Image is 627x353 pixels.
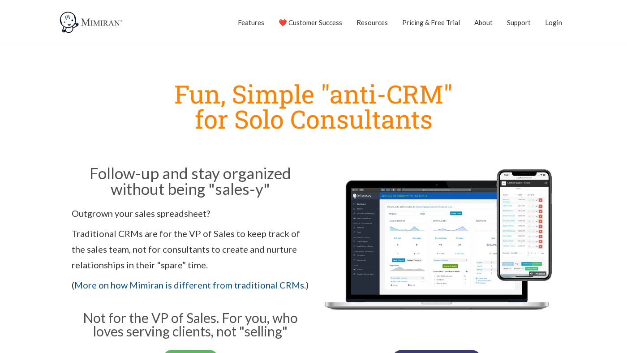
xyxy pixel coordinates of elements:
a: Resources [356,11,388,34]
img: Mimiran CRM [58,11,125,34]
a: ❤️ Customer Success [279,11,342,34]
h3: Not for the VP of Sales. For you, who loves serving clients, not "selling" [72,311,309,338]
p: Outgrown your sales spreadsheet? [72,206,309,221]
span: ( .) [72,280,309,290]
a: Features [238,11,264,34]
a: More on how Mimiran is different from traditional CRMs [74,280,304,290]
a: About [474,11,493,34]
a: Support [507,11,531,34]
h2: Follow-up and stay organized without being "sales-y" [72,165,309,197]
p: Traditional CRMs are for the VP of Sales to keep track of the sales team, not for consultants to ... [72,226,309,273]
img: Mimiran CRM for solo consultants dashboard mobile [318,163,555,341]
a: Pricing & Free Trial [402,11,460,34]
h1: Fun, Simple "anti-CRM" for Solo Consultants [67,81,560,131]
a: Login [545,11,562,34]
